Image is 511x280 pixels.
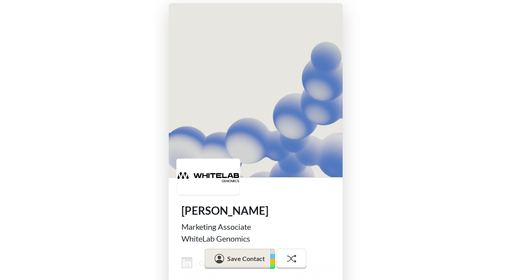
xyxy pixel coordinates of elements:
img: profile picture [169,3,343,177]
button: Save Contact [205,248,275,269]
img: logo [177,160,239,195]
h1: [PERSON_NAME] [181,204,330,218]
div: WhiteLab Genomics [181,233,330,244]
span: Save Contact [227,254,265,262]
div: Marketing Associate [181,221,330,233]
